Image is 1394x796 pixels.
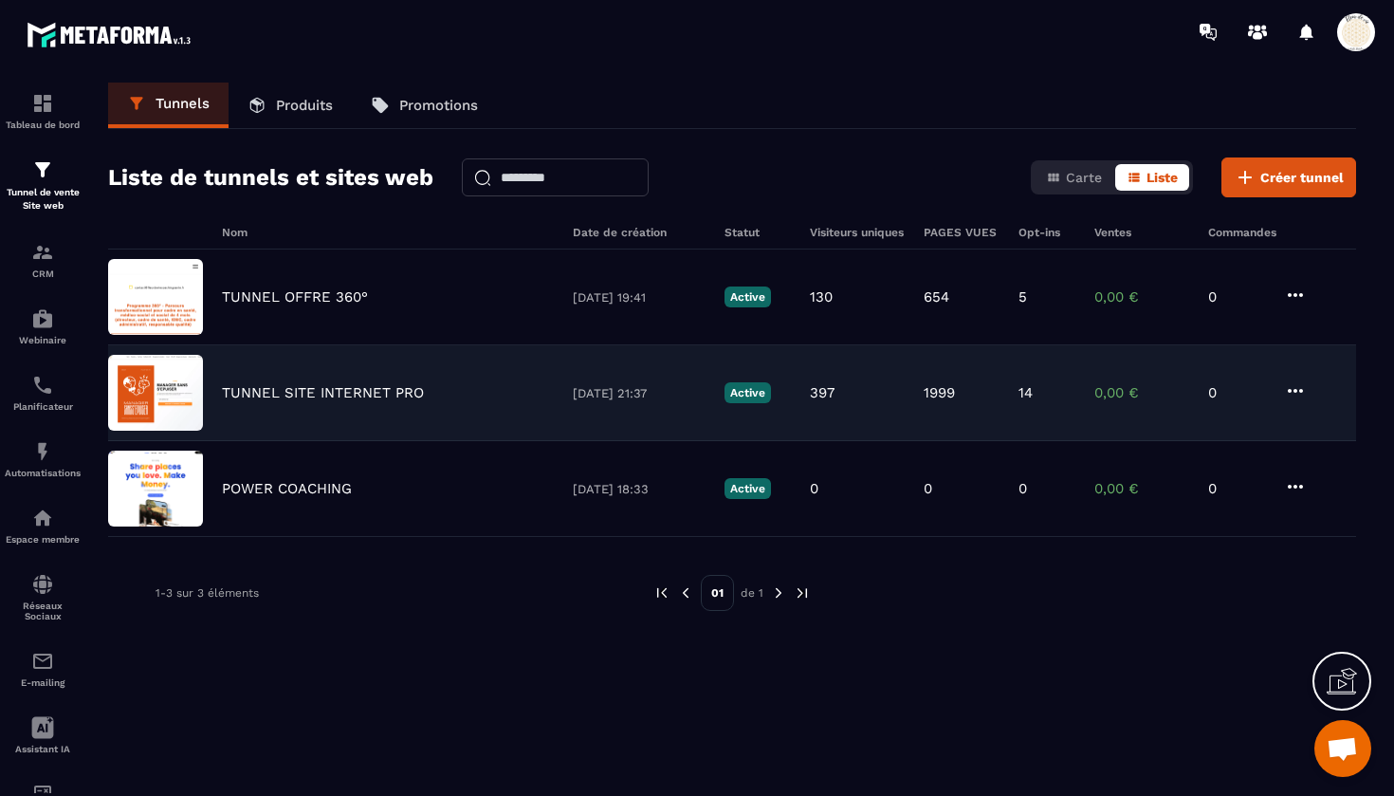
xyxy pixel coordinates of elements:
a: automationsautomationsEspace membre [5,492,81,559]
img: image [108,355,203,431]
a: formationformationTunnel de vente Site web [5,144,81,227]
p: 654 [924,288,949,305]
p: 01 [701,575,734,611]
p: [DATE] 21:37 [573,386,706,400]
img: social-network [31,573,54,596]
h6: Statut [725,226,791,239]
img: logo [27,17,197,52]
p: 0 [924,480,932,497]
span: Carte [1066,170,1102,185]
a: automationsautomationsWebinaire [5,293,81,360]
a: formationformationCRM [5,227,81,293]
p: Espace membre [5,534,81,545]
img: prev [653,584,670,602]
p: 397 [810,384,835,401]
a: formationformationTableau de bord [5,78,81,144]
img: prev [677,584,694,602]
p: TUNNEL SITE INTERNET PRO [222,384,424,401]
span: Créer tunnel [1260,168,1344,187]
p: 0 [1208,288,1265,305]
p: Tunnels [156,95,210,112]
p: 130 [810,288,833,305]
h6: Ventes [1094,226,1189,239]
img: automations [31,507,54,529]
h6: Commandes [1208,226,1276,239]
a: Promotions [352,83,497,128]
p: Planificateur [5,401,81,412]
div: Ouvrir le chat [1314,720,1371,777]
span: Liste [1146,170,1178,185]
img: automations [31,307,54,330]
a: Produits [229,83,352,128]
img: formation [31,241,54,264]
p: TUNNEL OFFRE 360° [222,288,368,305]
img: email [31,650,54,673]
p: Automatisations [5,468,81,478]
a: Tunnels [108,83,229,128]
img: scheduler [31,374,54,397]
a: Assistant IA [5,702,81,768]
p: Produits [276,97,333,114]
img: image [108,451,203,527]
p: CRM [5,268,81,279]
button: Liste [1115,164,1189,191]
img: image [108,259,203,335]
p: [DATE] 19:41 [573,290,706,305]
p: Active [725,382,771,403]
img: automations [31,440,54,463]
h6: Visiteurs uniques [810,226,905,239]
p: Assistant IA [5,744,81,754]
a: schedulerschedulerPlanificateur [5,360,81,426]
p: POWER COACHING [222,480,352,497]
p: Tunnel de vente Site web [5,186,81,213]
p: 1-3 sur 3 éléments [156,586,259,600]
a: automationsautomationsAutomatisations [5,426,81,492]
h6: Opt-ins [1018,226,1075,239]
h2: Liste de tunnels et sites web [108,158,433,196]
img: next [770,584,787,602]
p: E-mailing [5,677,81,688]
p: 5 [1018,288,1027,305]
img: next [794,584,811,602]
a: emailemailE-mailing [5,636,81,702]
p: 14 [1018,384,1033,401]
a: social-networksocial-networkRéseaux Sociaux [5,559,81,636]
img: formation [31,158,54,181]
p: Réseaux Sociaux [5,601,81,621]
p: 0 [1208,480,1265,497]
p: Tableau de bord [5,120,81,130]
h6: Date de création [573,226,706,239]
img: formation [31,92,54,115]
p: 1999 [924,384,955,401]
p: Active [725,478,771,499]
p: 0 [1018,480,1027,497]
p: Promotions [399,97,478,114]
p: Active [725,287,771,307]
p: [DATE] 18:33 [573,482,706,496]
p: de 1 [741,585,763,601]
h6: PAGES VUES [924,226,1000,239]
h6: Nom [222,226,554,239]
button: Créer tunnel [1221,157,1356,197]
p: 0,00 € [1094,384,1189,401]
p: Webinaire [5,335,81,345]
p: 0,00 € [1094,288,1189,305]
p: 0 [810,480,818,497]
p: 0,00 € [1094,480,1189,497]
button: Carte [1035,164,1113,191]
p: 0 [1208,384,1265,401]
